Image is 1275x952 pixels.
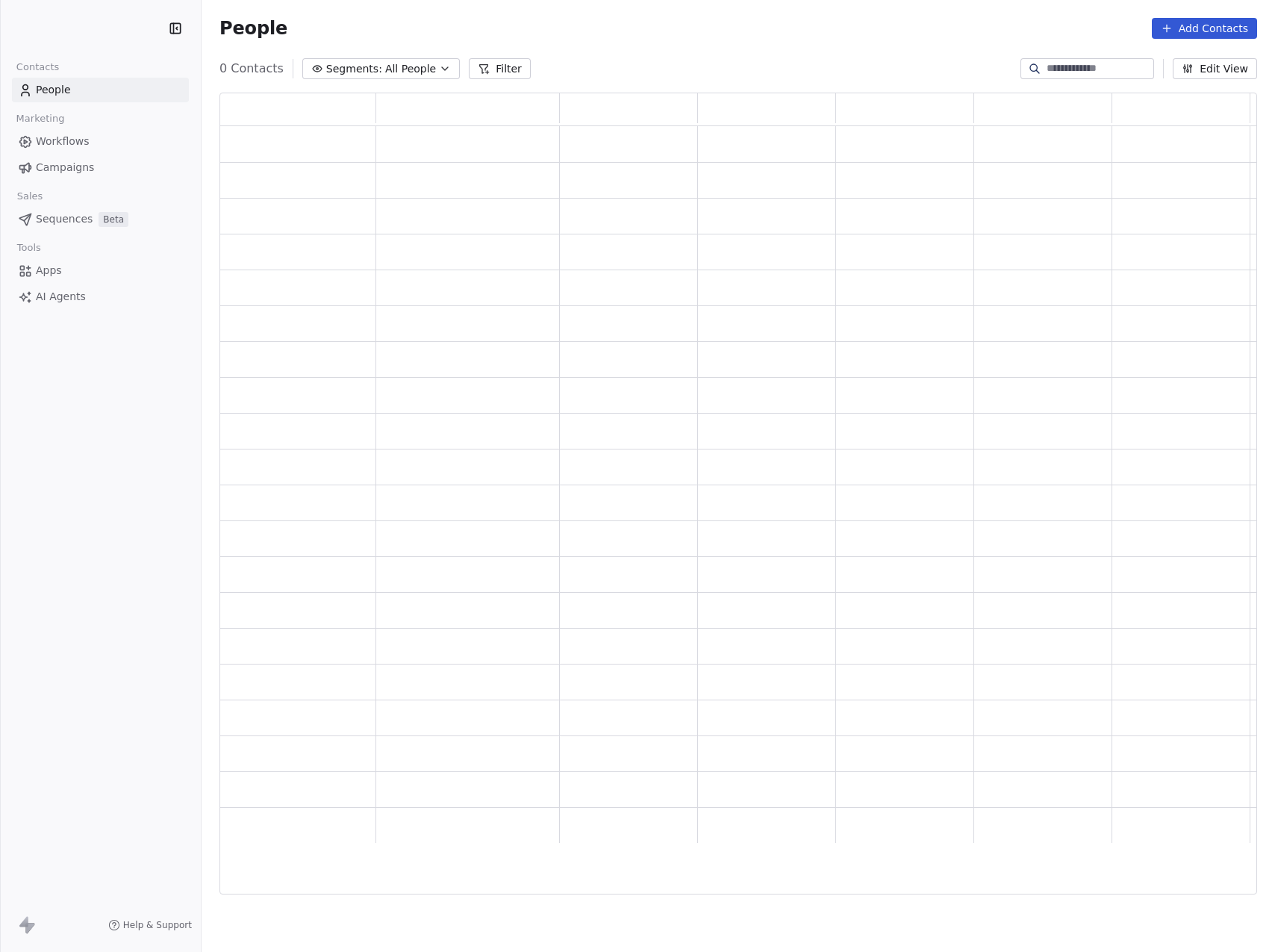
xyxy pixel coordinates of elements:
span: 0 Contacts [219,60,284,78]
span: Campaigns [36,160,94,175]
span: Contacts [10,56,66,78]
span: Apps [36,263,62,279]
span: All People [385,61,436,77]
span: Help & Support [123,919,192,931]
span: People [36,82,71,98]
a: AI Agents [12,284,189,309]
span: Segments: [326,61,382,77]
button: Add Contacts [1152,18,1257,39]
span: People [219,17,287,40]
a: SequencesBeta [12,207,189,231]
span: Workflows [36,134,90,149]
span: Sales [10,185,49,208]
a: Help & Support [108,919,192,931]
button: Filter [469,58,531,79]
a: Campaigns [12,155,189,180]
a: Workflows [12,129,189,154]
a: People [12,78,189,102]
span: Tools [10,237,47,259]
a: Apps [12,258,189,283]
span: Marketing [10,108,71,130]
span: AI Agents [36,289,86,305]
span: Sequences [36,211,93,227]
span: Beta [99,212,128,227]
button: Edit View [1173,58,1257,79]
